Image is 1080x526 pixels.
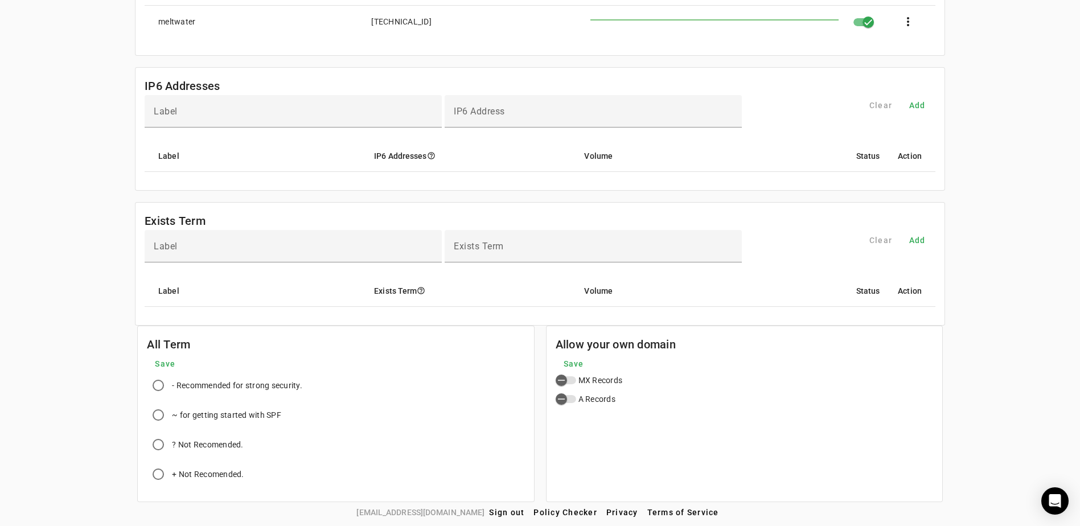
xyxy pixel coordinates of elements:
span: Privacy [606,508,638,517]
span: Sign out [489,508,524,517]
span: Save [564,358,584,369]
mat-header-cell: Volume [575,140,847,172]
fm-list-table: IP6 Addresses [135,67,945,191]
mat-header-cell: Volume [575,275,847,307]
span: Add [909,235,926,246]
i: help_outline [427,151,436,160]
mat-header-cell: Label [145,275,365,307]
button: Policy Checker [529,502,602,523]
mat-header-cell: Exists Term [365,275,575,307]
mat-label: Label [154,241,178,252]
button: Include A record [556,395,576,403]
button: Save [147,354,183,374]
mat-card-title: IP6 Addresses [145,77,220,95]
mat-label: IP6 Address [454,106,505,117]
mat-label: Label [154,106,178,117]
mat-card-title: Allow your own domain [556,335,676,354]
mat-header-cell: Action [889,275,935,307]
span: Add [909,100,926,111]
span: Save [155,358,175,369]
button: Privacy [602,502,643,523]
label: MX Records [576,375,623,386]
mat-header-cell: Action [889,140,935,172]
button: Terms of Service [643,502,724,523]
span: Terms of Service [647,508,719,517]
span: Policy Checker [533,508,597,517]
mat-label: Exists Term [454,241,504,252]
fm-list-table: Exists Term [135,202,945,326]
span: [EMAIL_ADDRESS][DOMAIN_NAME] [356,506,484,519]
button: Include MX records [556,376,576,384]
div: Open Intercom Messenger [1041,487,1069,515]
label: - Recommended for strong security. [170,380,302,391]
mat-header-cell: Status [847,275,889,307]
mat-header-cell: Status [847,140,889,172]
mat-card-title: Exists Term [145,212,206,230]
label: ~ for getting started with SPF [170,409,281,421]
div: meltwater [158,16,195,27]
label: ? Not Recomended. [170,439,243,450]
button: Add [899,230,935,250]
i: help_outline [417,286,425,295]
button: Sign out [484,502,529,523]
mat-card-title: All Term [147,335,190,354]
button: Save [556,354,592,374]
mat-header-cell: IP6 Addresses [365,140,575,172]
label: + Not Recomended. [170,469,244,480]
div: [TECHNICAL_ID] [371,16,432,27]
button: Add [899,95,935,116]
label: A Records [576,393,615,405]
mat-header-cell: Label [145,140,365,172]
